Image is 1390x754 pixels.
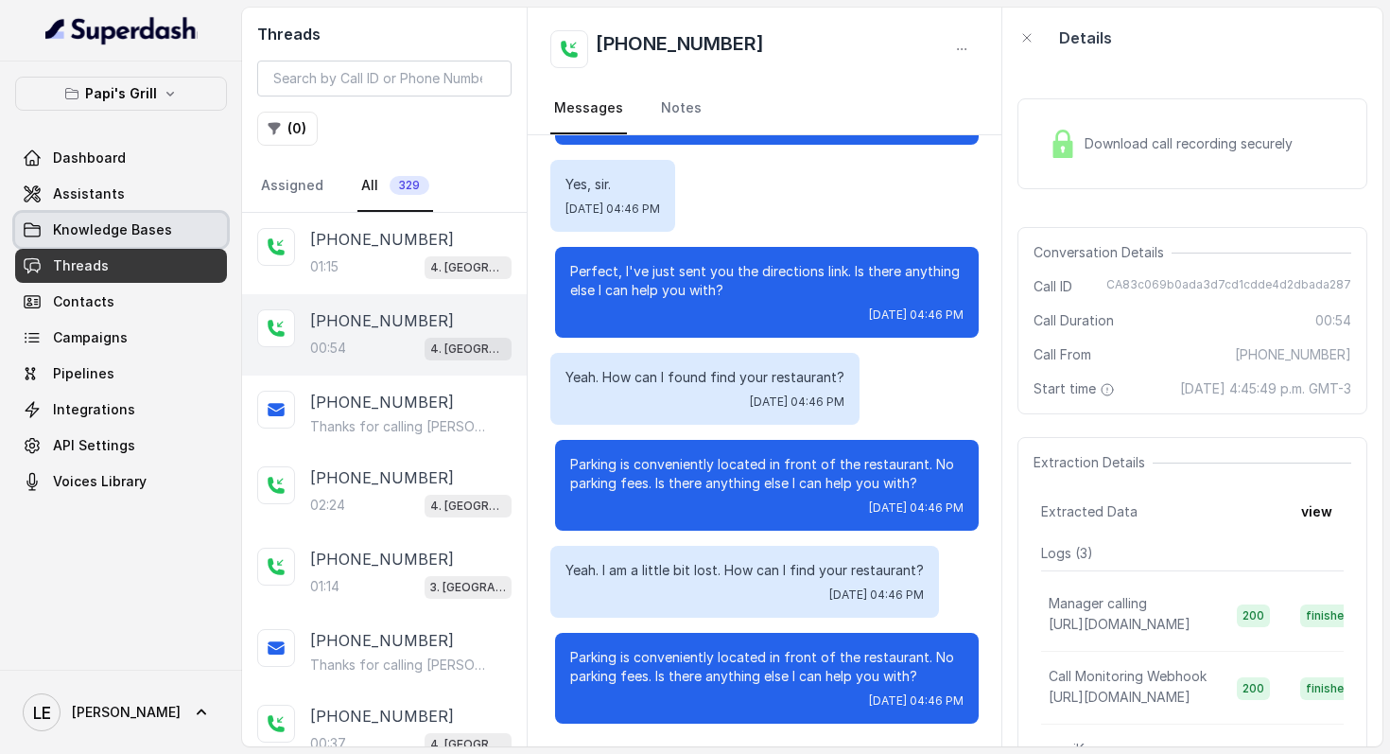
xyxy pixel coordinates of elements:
a: Assigned [257,161,327,212]
p: [PHONE_NUMBER] [310,391,454,413]
span: [DATE] 04:46 PM [565,202,660,217]
span: Campaigns [53,328,128,347]
a: Integrations [15,393,227,427]
p: [PHONE_NUMBER] [310,466,454,489]
span: 329 [390,176,429,195]
span: Assistants [53,184,125,203]
span: Conversation Details [1034,243,1172,262]
span: Contacts [53,292,114,311]
span: Voices Library [53,472,147,491]
span: Threads [53,256,109,275]
p: Logs ( 3 ) [1041,544,1344,563]
span: [DATE] 4:45:49 p.m. GMT-3 [1180,379,1351,398]
text: LE [33,703,51,723]
img: Lock Icon [1049,130,1077,158]
h2: [PHONE_NUMBER] [596,30,764,68]
span: [DATE] 04:46 PM [869,500,964,516]
p: Thanks for calling [PERSON_NAME]'s Grill Lawrenceville! To find more about us: [URL][DOMAIN_NAME]... [310,656,492,675]
span: Pipelines [53,364,114,383]
p: Yeah. I am a little bit lost. How can I find your restaurant? [565,561,924,580]
a: Threads [15,249,227,283]
span: Start time [1034,379,1119,398]
span: Integrations [53,400,135,419]
nav: Tabs [550,83,980,134]
span: 200 [1237,677,1270,700]
p: Papi's Grill [85,82,157,105]
p: 3. [GEOGRAPHIC_DATA] [430,578,506,597]
a: Pipelines [15,357,227,391]
p: Manager calling [1049,594,1147,613]
p: Details [1059,26,1112,49]
span: 00:54 [1315,311,1351,330]
a: [PERSON_NAME] [15,686,227,739]
p: 01:14 [310,577,339,596]
span: [DATE] 04:46 PM [869,693,964,709]
a: Voices Library [15,465,227,499]
span: Call ID [1034,277,1072,296]
span: Knowledge Bases [53,220,172,239]
a: Knowledge Bases [15,213,227,247]
p: [PHONE_NUMBER] [310,705,454,728]
span: [DATE] 04:46 PM [750,395,844,410]
p: 4. [GEOGRAPHIC_DATA] [430,497,506,516]
p: 4. [GEOGRAPHIC_DATA] [430,735,506,754]
span: [PERSON_NAME] [72,703,181,722]
p: Parking is conveniently located in front of the restaurant. No parking fees. Is there anything el... [570,648,964,686]
p: 02:24 [310,496,345,515]
span: Call From [1034,345,1091,364]
span: CA83c069b0ada3d7cd1cdde4d2dbada287 [1106,277,1351,296]
p: Perfect, I've just sent you the directions link. Is there anything else I can help you with? [570,262,964,300]
span: API Settings [53,436,135,455]
span: [PHONE_NUMBER] [1235,345,1351,364]
span: [DATE] 04:46 PM [829,587,924,603]
a: Messages [550,83,627,134]
span: finished [1300,677,1357,700]
p: [PHONE_NUMBER] [310,629,454,652]
img: light.svg [45,15,198,45]
h2: Threads [257,23,512,45]
a: Dashboard [15,141,227,175]
p: Yeah. How can I found find your restaurant? [565,368,844,387]
span: [URL][DOMAIN_NAME] [1049,616,1190,632]
span: Extraction Details [1034,453,1153,472]
p: Yes, sir. [565,175,660,194]
p: 01:15 [310,257,339,276]
span: [DATE] 04:46 PM [869,307,964,323]
a: Contacts [15,285,227,319]
button: Papi's Grill [15,77,227,111]
button: (0) [257,112,318,146]
span: finished [1300,605,1357,627]
p: 4. [GEOGRAPHIC_DATA] [430,340,506,359]
span: Extracted Data [1041,502,1138,521]
a: Notes [657,83,705,134]
p: [PHONE_NUMBER] [310,548,454,570]
p: Parking is conveniently located in front of the restaurant. No parking fees. Is there anything el... [570,455,964,493]
p: Call Monitoring Webhook [1049,667,1207,686]
span: Download call recording securely [1085,134,1300,153]
span: 200 [1237,605,1270,627]
p: Thanks for calling [PERSON_NAME]'s Grill Kennesaw! Need directions? [URL][DOMAIN_NAME] Call manag... [310,417,492,436]
p: 00:37 [310,734,346,753]
button: view [1290,495,1344,529]
a: All329 [357,161,433,212]
p: [PHONE_NUMBER] [310,228,454,251]
a: API Settings [15,429,227,463]
p: [PHONE_NUMBER] [310,309,454,332]
span: [URL][DOMAIN_NAME] [1049,689,1190,705]
nav: Tabs [257,161,512,212]
p: 00:54 [310,339,346,358]
span: Dashboard [53,149,126,167]
input: Search by Call ID or Phone Number [257,61,512,96]
a: Assistants [15,177,227,211]
p: 4. [GEOGRAPHIC_DATA] [430,258,506,277]
a: Campaigns [15,321,227,355]
span: Call Duration [1034,311,1114,330]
